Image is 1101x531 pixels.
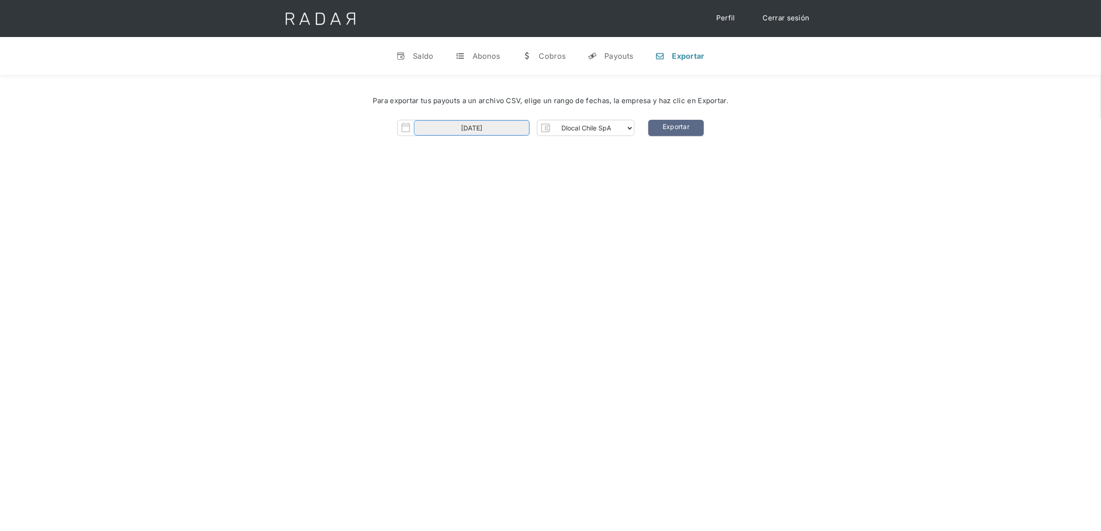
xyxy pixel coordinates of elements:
[473,51,500,61] div: Abonos
[28,96,1073,106] div: Para exportar tus payouts a un archivo CSV, elige un rango de fechas, la empresa y haz clic en Ex...
[397,120,634,136] form: Form
[413,51,434,61] div: Saldo
[456,51,465,61] div: t
[655,51,664,61] div: n
[648,120,704,136] a: Exportar
[604,51,633,61] div: Payouts
[588,51,597,61] div: y
[539,51,566,61] div: Cobros
[672,51,704,61] div: Exportar
[396,51,406,61] div: v
[754,9,819,27] a: Cerrar sesión
[522,51,531,61] div: w
[707,9,744,27] a: Perfil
